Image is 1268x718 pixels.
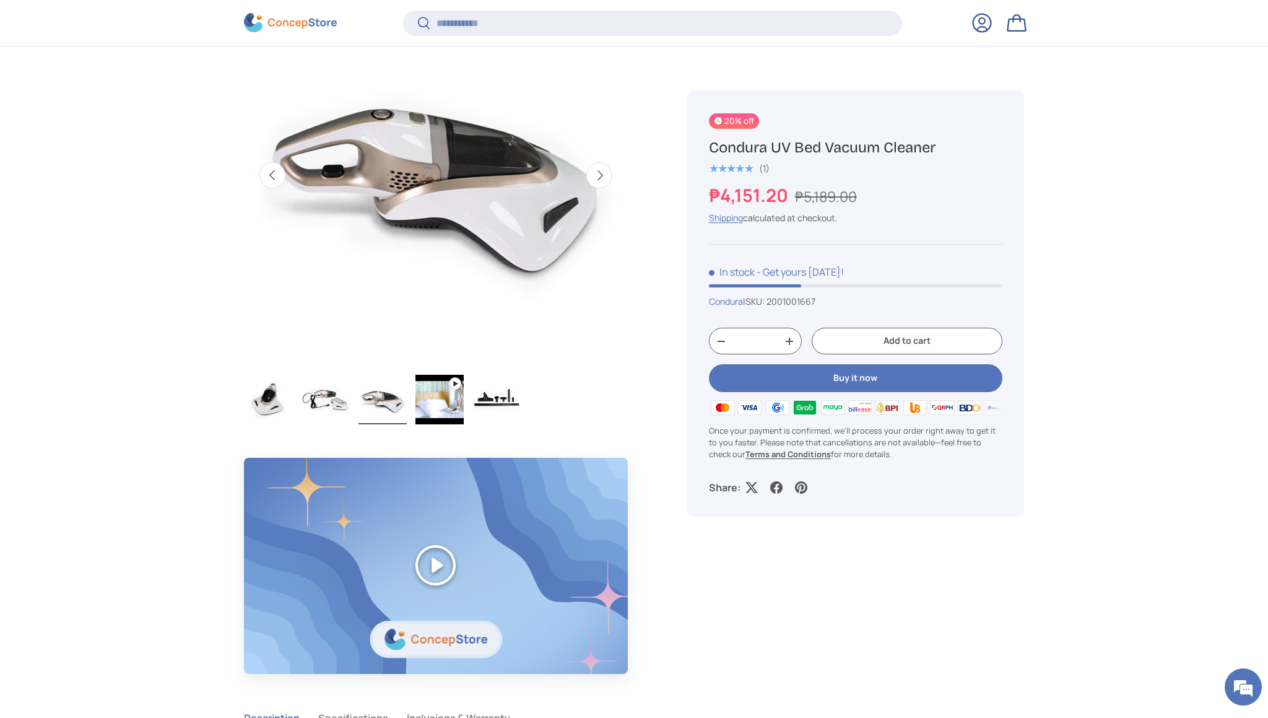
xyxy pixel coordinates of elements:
span: SKU: [745,296,765,307]
img: condura-uv-bed-vacuum-cleaner-youtube-demo-video-concepstore [415,375,464,424]
span: | [743,296,815,307]
span: 20% off [709,113,759,129]
span: We're online! [72,156,171,281]
div: calculated at checkout. [709,211,1002,224]
img: qrph [929,398,956,417]
img: metrobank [984,398,1011,417]
img: visa [736,398,763,417]
img: Condura UV Bed Vacuum Cleaner [472,375,521,424]
a: 5.0 out of 5.0 stars (1) [709,160,770,174]
p: Once your payment is confirmed, we'll process your order right away to get it to you faster. Plea... [709,425,1002,461]
div: 5.0 out of 5.0 stars [709,163,753,174]
p: - Get yours [DATE]! [757,265,844,279]
div: Minimize live chat window [203,6,233,36]
img: gcash [764,398,791,417]
a: Condura [709,296,743,307]
img: bpi [874,398,901,417]
img: Condura UV Bed Vacuum Cleaner [245,375,293,424]
a: Shipping [709,212,743,224]
img: bdo [956,398,983,417]
img: ubp [901,398,928,417]
img: billease [846,398,874,417]
img: Condura UV Bed Vacuum Cleaner [302,375,350,424]
p: Share: [709,480,740,495]
img: Condura UV Bed Vacuum Cleaner [358,375,407,424]
s: ₱5,189.00 [795,186,857,206]
a: Terms and Conditions [745,449,831,460]
textarea: Type your message and hit 'Enter' [6,338,236,382]
strong: ₱4,151.20 [709,183,791,208]
h1: Condura UV Bed Vacuum Cleaner [709,138,1002,157]
img: master [709,398,736,417]
img: maya [819,398,846,417]
button: Add to cart [812,328,1002,355]
img: grabpay [791,398,819,417]
span: 2001001667 [766,296,815,307]
img: ConcepStore [244,14,337,33]
div: Chat with us now [64,69,208,85]
button: Buy it now [709,364,1002,392]
span: In stock [709,265,755,279]
div: (1) [759,164,770,173]
span: ★★★★★ [709,162,753,175]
